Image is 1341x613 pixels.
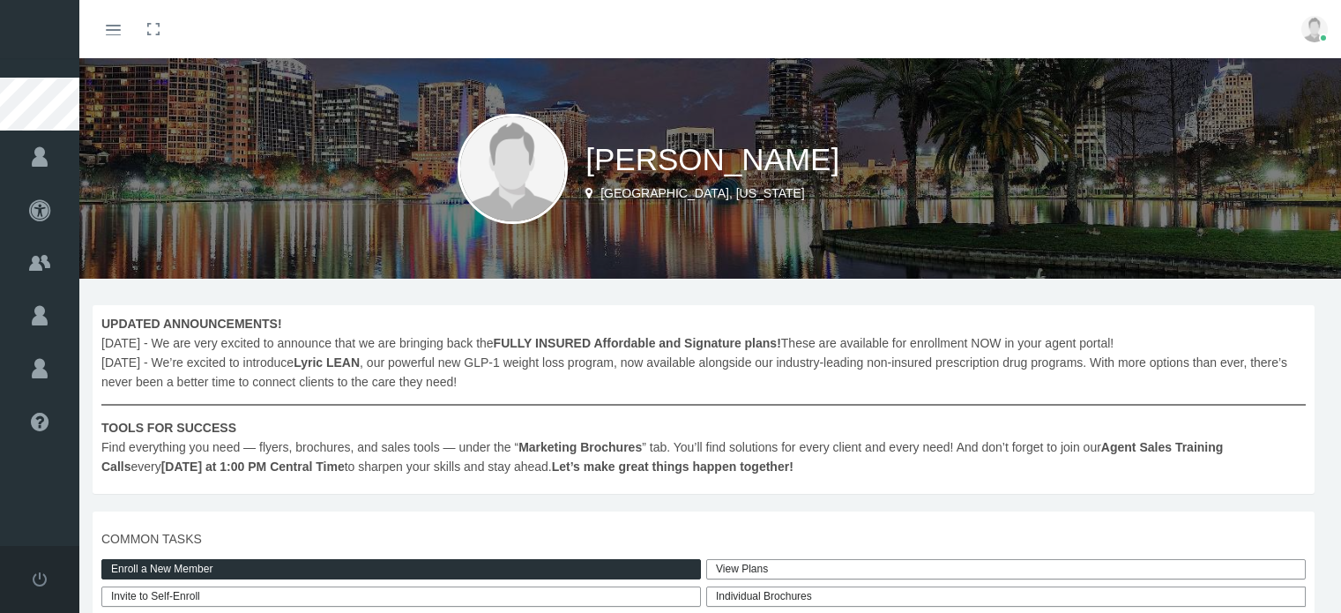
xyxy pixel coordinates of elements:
[585,142,839,176] span: [PERSON_NAME]
[101,314,1306,476] span: [DATE] - We are very excited to announce that we are bringing back the These are available for en...
[161,460,345,474] b: [DATE] at 1:00 PM Central Time
[101,559,701,579] a: Enroll a New Member
[101,317,282,331] b: UPDATED ANNOUNCEMENTS!
[494,336,781,350] b: FULLY INSURED Affordable and Signature plans!
[600,186,805,200] span: [GEOGRAPHIC_DATA], [US_STATE]
[294,355,360,370] b: Lyric LEAN
[458,114,568,224] img: user-placeholder.jpg
[101,587,701,607] a: Invite to Self-Enroll
[706,587,1306,607] div: Individual Brochures
[552,460,793,474] b: Let’s make great things happen together!
[101,421,236,435] b: TOOLS FOR SUCCESS
[101,529,1306,549] span: COMMON TASKS
[518,440,642,454] b: Marketing Brochures
[706,559,1306,579] a: View Plans
[1301,16,1328,42] img: user-placeholder.jpg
